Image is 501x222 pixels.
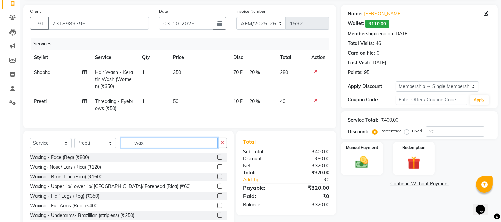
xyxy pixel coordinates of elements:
[286,192,335,200] div: ₹0
[378,30,409,37] div: end on [DATE]
[381,117,398,124] div: ₹400.00
[371,59,386,66] div: [DATE]
[31,38,334,50] div: Services
[138,50,169,65] th: Qty
[364,69,369,76] div: 95
[30,164,101,171] div: Waxing- Nose/ Ears (Rica) (₹120)
[121,138,218,148] input: Search or Scan
[245,69,247,76] span: |
[380,128,402,134] label: Percentage
[142,98,145,104] span: 1
[30,193,99,200] div: Waxing - Half Legs (Reg) (₹350)
[159,8,168,14] label: Date
[348,40,374,47] div: Total Visits:
[348,20,364,28] div: Wallet:
[233,69,243,76] span: 70 F
[173,69,181,75] span: 350
[294,176,335,183] div: ₹0
[412,128,422,134] label: Fixed
[348,96,396,103] div: Coupon Code
[348,50,375,57] div: Card on file:
[364,10,402,17] a: [PERSON_NAME]
[348,128,368,135] div: Discount:
[238,184,286,192] div: Payable:
[365,20,389,28] span: ₹110.00
[351,155,372,170] img: _cash.svg
[280,69,288,75] span: 280
[34,98,47,104] span: Preeti
[34,69,50,75] span: Shobha
[348,117,378,124] div: Service Total:
[238,169,286,176] div: Total:
[286,155,335,162] div: ₹80.00
[249,69,260,76] span: 20 %
[286,162,335,169] div: ₹320.00
[238,155,286,162] div: Discount:
[238,162,286,169] div: Net:
[91,50,138,65] th: Service
[30,212,134,219] div: Waxing - Underarms- Brazillian (stripless) (₹250)
[238,176,294,183] a: Add Tip
[402,145,425,151] label: Redemption
[243,138,258,145] span: Total
[276,50,307,65] th: Total
[346,145,378,151] label: Manual Payment
[396,95,467,105] input: Enter Offer / Coupon Code
[238,148,286,155] div: Sub Total:
[342,180,496,187] a: Continue Without Payment
[286,148,335,155] div: ₹400.00
[286,184,335,192] div: ₹320.00
[142,69,145,75] span: 1
[286,169,335,176] div: ₹320.00
[348,59,370,66] div: Last Visit:
[375,40,381,47] div: 46
[95,69,133,89] span: Hair Wash - Keratin Wash (Women) (₹350)
[307,50,329,65] th: Action
[30,183,191,190] div: Waxing - Upper lip/Lower lip/ [GEOGRAPHIC_DATA]/ Forehead (Rica) (₹60)
[169,50,229,65] th: Price
[238,192,286,200] div: Paid:
[280,98,285,104] span: 40
[348,83,396,90] div: Apply Discount
[30,50,91,65] th: Stylist
[286,201,335,208] div: ₹320.00
[30,202,99,209] div: Waxing - Full Arms (Reg) (₹400)
[348,30,377,37] div: Membership:
[48,17,149,30] input: Search by Name/Mobile/Email/Code
[470,95,489,105] button: Apply
[403,155,424,171] img: _gift.svg
[229,50,276,65] th: Disc
[30,173,104,180] div: Waxing - Bikini Line (Rica) (₹1600)
[236,8,265,14] label: Invoice Number
[348,69,363,76] div: Points:
[245,98,247,105] span: |
[249,98,260,105] span: 20 %
[233,98,243,105] span: 10 F
[30,154,89,161] div: Waxing - Face (Reg) (₹800)
[348,10,363,17] div: Name:
[30,17,49,30] button: +91
[238,201,286,208] div: Balance :
[377,50,379,57] div: 0
[173,98,178,104] span: 50
[30,8,41,14] label: Client
[473,195,494,215] iframe: chat widget
[95,98,133,112] span: Threading - Eyebrows (₹50)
